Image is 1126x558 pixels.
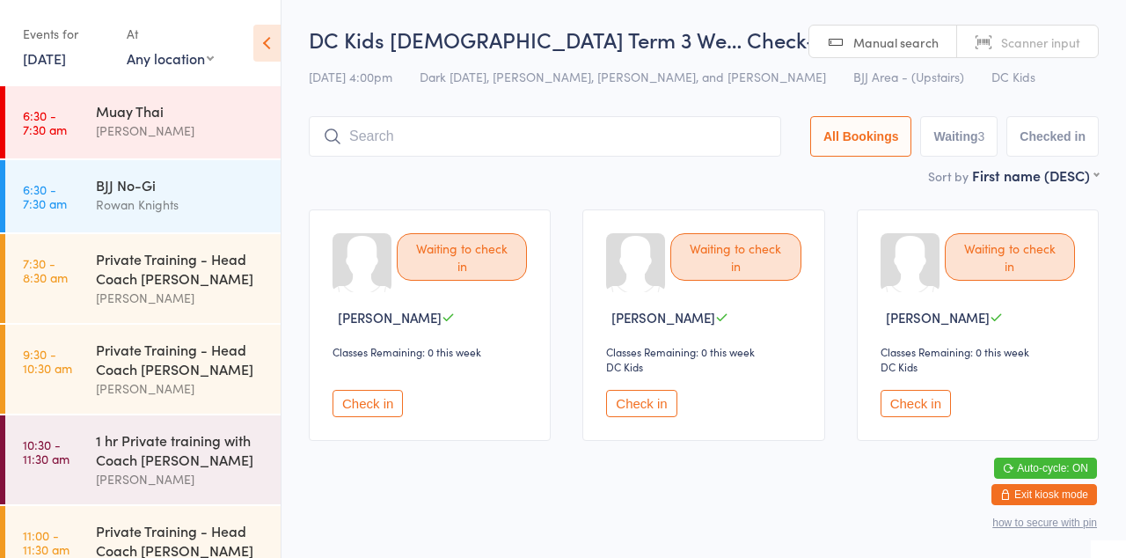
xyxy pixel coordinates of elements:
[920,116,998,157] button: Waiting3
[853,33,939,51] span: Manual search
[96,469,266,489] div: [PERSON_NAME]
[96,121,266,141] div: [PERSON_NAME]
[886,308,990,327] span: [PERSON_NAME]
[127,48,214,68] div: Any location
[994,458,1097,479] button: Auto-cycle: ON
[23,48,66,68] a: [DATE]
[309,116,781,157] input: Search
[611,308,715,327] span: [PERSON_NAME]
[5,234,281,323] a: 7:30 -8:30 amPrivate Training - Head Coach [PERSON_NAME][PERSON_NAME]
[333,390,403,417] button: Check in
[96,430,266,469] div: 1 hr Private training with Coach [PERSON_NAME]
[5,415,281,504] a: 10:30 -11:30 am1 hr Private training with Coach [PERSON_NAME][PERSON_NAME]
[853,68,964,85] span: BJJ Area - (Upstairs)
[945,233,1075,281] div: Waiting to check in
[23,108,67,136] time: 6:30 - 7:30 am
[5,86,281,158] a: 6:30 -7:30 amMuay Thai[PERSON_NAME]
[991,484,1097,505] button: Exit kiosk mode
[670,233,801,281] div: Waiting to check in
[96,195,266,215] div: Rowan Knights
[606,359,643,374] div: DC Kids
[420,68,826,85] span: Dark [DATE], [PERSON_NAME], [PERSON_NAME], and [PERSON_NAME]
[881,390,951,417] button: Check in
[972,165,1099,185] div: First name (DESC)
[23,528,69,556] time: 11:00 - 11:30 am
[397,233,527,281] div: Waiting to check in
[23,19,109,48] div: Events for
[928,167,969,185] label: Sort by
[338,308,442,327] span: [PERSON_NAME]
[333,344,532,359] div: Classes Remaining: 0 this week
[23,182,67,210] time: 6:30 - 7:30 am
[978,129,985,143] div: 3
[606,390,676,417] button: Check in
[96,249,266,288] div: Private Training - Head Coach [PERSON_NAME]
[991,68,1035,85] span: DC Kids
[23,437,69,466] time: 10:30 - 11:30 am
[23,256,68,284] time: 7:30 - 8:30 am
[1001,33,1080,51] span: Scanner input
[992,517,1097,529] button: how to secure with pin
[96,340,266,378] div: Private Training - Head Coach [PERSON_NAME]
[96,101,266,121] div: Muay Thai
[96,288,266,308] div: [PERSON_NAME]
[606,344,806,359] div: Classes Remaining: 0 this week
[23,347,72,375] time: 9:30 - 10:30 am
[96,175,266,195] div: BJJ No-Gi
[127,19,214,48] div: At
[309,25,1099,54] h2: DC Kids [DEMOGRAPHIC_DATA] Term 3 We… Check-in
[309,68,392,85] span: [DATE] 4:00pm
[1006,116,1099,157] button: Checked in
[96,378,266,399] div: [PERSON_NAME]
[810,116,912,157] button: All Bookings
[5,325,281,414] a: 9:30 -10:30 amPrivate Training - Head Coach [PERSON_NAME][PERSON_NAME]
[881,344,1080,359] div: Classes Remaining: 0 this week
[5,160,281,232] a: 6:30 -7:30 amBJJ No-GiRowan Knights
[881,359,918,374] div: DC Kids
